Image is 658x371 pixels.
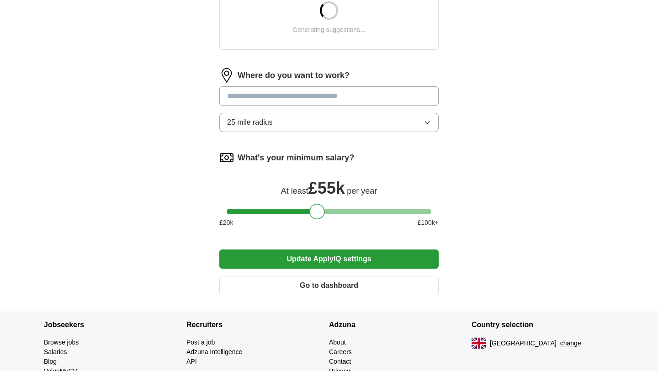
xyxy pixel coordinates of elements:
[219,218,233,228] span: £ 20 k
[329,358,351,365] a: Contact
[238,152,354,164] label: What's your minimum salary?
[329,348,352,355] a: Careers
[44,358,57,365] a: Blog
[347,186,377,196] span: per year
[219,68,234,83] img: location.png
[219,150,234,165] img: salary.png
[472,338,486,349] img: UK flag
[44,348,67,355] a: Salaries
[472,312,614,338] h4: Country selection
[44,339,79,346] a: Browse jobs
[219,249,439,269] button: Update ApplyIQ settings
[186,348,242,355] a: Adzuna Intelligence
[219,276,439,295] button: Go to dashboard
[281,186,308,196] span: At least
[292,25,366,35] div: Generating suggestions...
[186,339,215,346] a: Post a job
[219,113,439,132] button: 25 mile radius
[418,218,439,228] span: £ 100 k+
[238,69,350,82] label: Where do you want to work?
[560,339,581,348] button: change
[186,358,197,365] a: API
[490,339,557,348] span: [GEOGRAPHIC_DATA]
[329,339,346,346] a: About
[227,117,273,128] span: 25 mile radius
[308,179,345,197] span: £ 55k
